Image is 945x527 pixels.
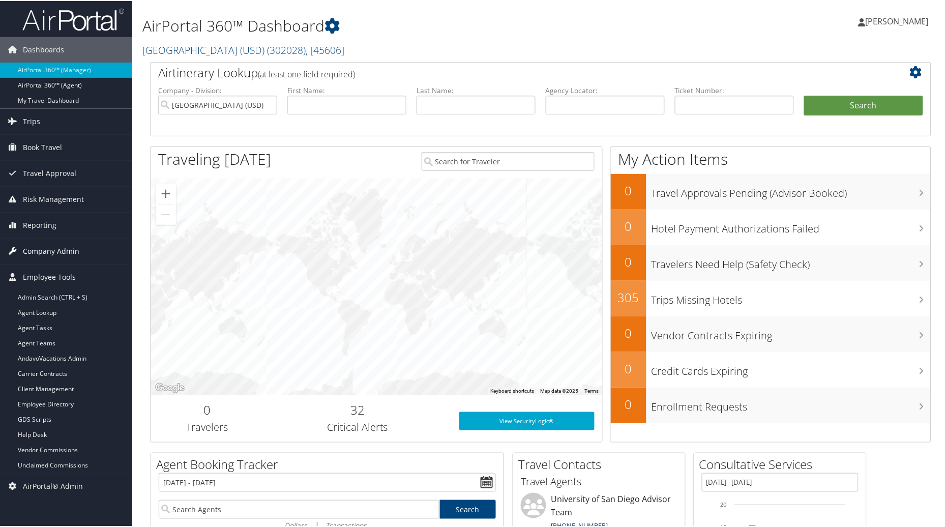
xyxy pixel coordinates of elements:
h2: 0 [158,400,256,418]
h1: Traveling [DATE] [158,148,271,169]
a: Terms (opens in new tab) [585,387,599,393]
button: Search [804,95,923,115]
h2: Airtinerary Lookup [158,63,858,80]
h2: 32 [271,400,444,418]
h2: Travel Contacts [518,455,685,472]
h2: 305 [611,288,646,305]
h2: 0 [611,324,646,341]
button: Keyboard shortcuts [491,387,535,394]
h2: 0 [611,181,646,198]
h2: 0 [611,395,646,412]
a: [PERSON_NAME] [859,5,939,36]
span: ( 302028 ) [267,42,306,56]
img: airportal-logo.png [22,7,124,31]
h2: 0 [611,359,646,376]
span: Dashboards [23,36,64,62]
img: Google [153,380,187,394]
a: 0Vendor Contracts Expiring [611,315,931,351]
span: Travel Approval [23,160,76,185]
span: Map data ©2025 [541,387,579,393]
tspan: 20 [721,501,727,507]
h3: Vendor Contracts Expiring [652,323,931,342]
input: Search for Traveler [422,151,595,170]
h2: 0 [611,252,646,270]
span: AirPortal® Admin [23,473,83,498]
h2: Agent Booking Tracker [156,455,504,472]
a: 305Trips Missing Hotels [611,280,931,315]
h3: Credit Cards Expiring [652,358,931,377]
h3: Travelers [158,419,256,433]
span: Trips [23,108,40,133]
input: Search Agents [159,499,439,518]
h3: Enrollment Requests [652,394,931,413]
label: Agency Locator: [546,84,665,95]
a: 0Travel Approvals Pending (Advisor Booked) [611,173,931,209]
h2: Consultative Services [699,455,866,472]
h3: Travel Agents [521,474,677,488]
label: Ticket Number: [675,84,794,95]
button: Zoom out [156,203,176,224]
span: Company Admin [23,238,79,263]
h3: Hotel Payment Authorizations Failed [652,216,931,235]
a: 0Hotel Payment Authorizations Failed [611,209,931,244]
span: (at least one field required) [258,68,355,79]
h2: 0 [611,217,646,234]
span: Risk Management [23,186,84,211]
label: First Name: [287,84,406,95]
h3: Trips Missing Hotels [652,287,931,306]
button: Zoom in [156,183,176,203]
h3: Travel Approvals Pending (Advisor Booked) [652,180,931,199]
a: 0Travelers Need Help (Safety Check) [611,244,931,280]
span: Book Travel [23,134,62,159]
h3: Critical Alerts [271,419,444,433]
span: Reporting [23,212,56,237]
a: View SecurityLogic® [459,411,595,429]
span: , [ 45606 ] [306,42,344,56]
a: 0Enrollment Requests [611,387,931,422]
a: Search [440,499,496,518]
a: [GEOGRAPHIC_DATA] (USD) [142,42,344,56]
h1: AirPortal 360™ Dashboard [142,14,673,36]
span: Employee Tools [23,263,76,289]
a: 0Credit Cards Expiring [611,351,931,387]
a: Open this area in Google Maps (opens a new window) [153,380,187,394]
label: Company - Division: [158,84,277,95]
label: Last Name: [417,84,536,95]
h3: Travelers Need Help (Safety Check) [652,251,931,271]
span: [PERSON_NAME] [866,15,929,26]
h1: My Action Items [611,148,931,169]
